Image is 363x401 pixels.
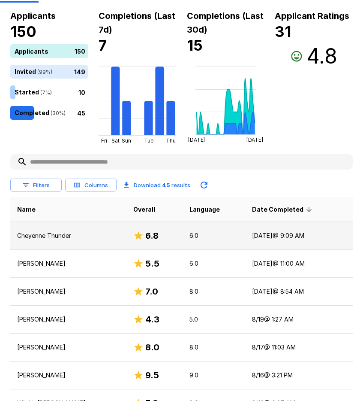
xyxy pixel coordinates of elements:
[17,231,120,240] p: Cheyenne Thunder
[122,137,131,144] tspan: Sun
[75,46,85,55] p: 150
[245,362,353,389] td: 8/16 @ 3:21 PM
[275,23,291,40] b: 31
[245,334,353,362] td: 8/17 @ 11:03 AM
[17,371,120,380] p: [PERSON_NAME]
[10,179,62,192] button: Filters
[17,287,120,296] p: [PERSON_NAME]
[189,259,238,268] p: 6.0
[189,371,238,380] p: 9.0
[195,176,213,194] button: Updated Today - 2:53 PM
[120,176,194,194] button: Download 45 results
[145,285,158,298] h6: 7.0
[74,67,85,76] p: 149
[145,229,159,243] h6: 6.8
[189,204,220,215] span: Language
[145,340,159,354] h6: 8.0
[101,137,107,144] tspan: Fri
[144,137,153,144] tspan: Tue
[245,250,353,278] td: [DATE] @ 11:00 AM
[17,204,36,215] span: Name
[252,204,315,215] span: Date Completed
[78,88,85,97] p: 10
[10,23,36,40] b: 150
[189,231,238,240] p: 6.0
[111,137,119,144] tspan: Sat
[99,11,175,35] b: Completions (Last 7d)
[189,315,238,324] p: 5.0
[188,137,205,143] tspan: [DATE]
[145,313,159,326] h6: 4.3
[166,137,176,144] tspan: Thu
[77,108,85,117] p: 45
[65,179,117,192] button: Columns
[99,36,107,54] b: 7
[189,287,238,296] p: 8.0
[246,137,264,143] tspan: [DATE]
[145,368,159,382] h6: 9.5
[187,36,203,54] b: 15
[17,259,120,268] p: [PERSON_NAME]
[162,182,170,188] b: 45
[275,11,349,21] b: Applicant Ratings
[10,11,56,21] b: Applicants
[245,306,353,334] td: 8/19 @ 1:27 AM
[133,204,155,215] span: Overall
[17,343,120,352] p: [PERSON_NAME]
[17,315,120,324] p: [PERSON_NAME]
[187,11,264,35] b: Completions (Last 30d)
[245,278,353,306] td: [DATE] @ 8:54 AM
[189,343,238,352] p: 8.0
[145,257,159,270] h6: 5.5
[306,44,337,68] h3: 4.8
[245,222,353,250] td: [DATE] @ 9:09 AM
